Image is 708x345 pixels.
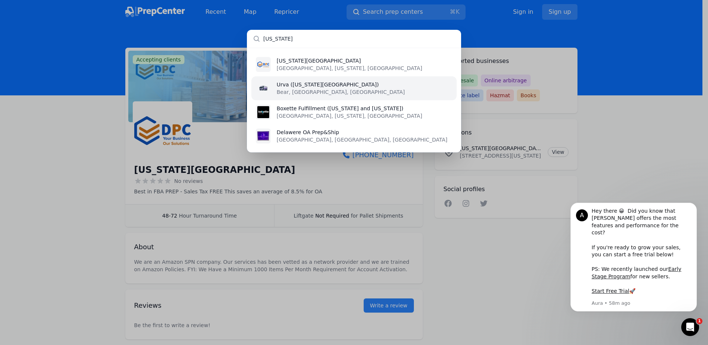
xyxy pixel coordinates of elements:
[257,58,269,70] img: Delaware Prep Center
[681,318,699,336] iframe: Intercom live chat
[277,57,422,64] p: [US_STATE][GEOGRAPHIC_DATA]
[257,82,269,94] img: Urva (Delaware Prep Center)
[696,318,702,324] span: 1
[257,130,269,142] img: Delawere OA Prep&Ship
[277,136,447,143] p: [GEOGRAPHIC_DATA], [GEOGRAPHIC_DATA], [GEOGRAPHIC_DATA]
[277,129,447,136] p: Delawere OA Prep&Ship
[257,106,269,118] img: Boxette Fulfillment (Delaware and California)
[277,112,422,120] p: [GEOGRAPHIC_DATA], [US_STATE], [GEOGRAPHIC_DATA]
[277,88,405,96] p: Bear, [GEOGRAPHIC_DATA], [GEOGRAPHIC_DATA]
[559,200,708,340] iframe: Intercom notifications message
[247,30,461,48] input: Search prep centers...
[277,81,405,88] p: Urva ([US_STATE][GEOGRAPHIC_DATA])
[277,105,422,112] p: Boxette Fulfillment ([US_STATE] and [US_STATE])
[277,64,422,72] p: [GEOGRAPHIC_DATA], [US_STATE], [GEOGRAPHIC_DATA]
